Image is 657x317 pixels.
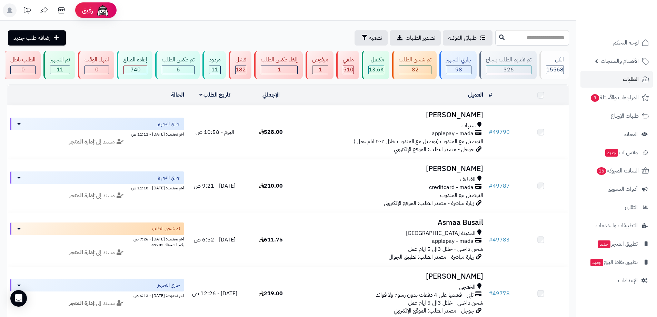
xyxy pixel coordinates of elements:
[5,192,189,200] div: مسند إلى:
[608,184,638,194] span: أدوات التسويق
[369,66,384,74] div: 13600
[69,138,94,146] strong: إدارة المتجر
[50,66,70,74] div: 11
[486,56,531,64] div: تم تقديم الطلب بنجاح
[259,128,283,136] span: 528.00
[77,51,116,79] a: انتهاء الوقت 0
[10,291,184,299] div: اخر تحديث: [DATE] - 6:13 ص
[209,66,220,74] div: 11
[389,253,474,261] span: زيارة مباشرة - مصدر الطلب: تطبيق الجوال
[8,30,66,46] a: إضافة طلب جديد
[460,176,476,184] span: القطيف
[580,34,653,51] a: لوحة التحكم
[489,128,510,136] a: #49790
[319,66,322,74] span: 1
[236,66,246,74] div: 182
[82,6,93,14] span: رفيق
[601,56,639,66] span: الأقسام والمنتجات
[369,34,382,42] span: تصفية
[235,56,246,64] div: فشل
[69,191,94,200] strong: إدارة المتجر
[227,51,253,79] a: فشل 182
[390,30,441,46] a: تصدير الطلبات
[124,66,147,74] div: 740
[489,236,492,244] span: #
[432,237,474,245] span: applepay - mada
[438,51,478,79] a: جاري التجهيز 98
[596,221,638,230] span: التطبيقات والخدمات
[302,165,483,173] h3: [PERSON_NAME]
[5,138,189,146] div: مسند إلى:
[154,51,201,79] a: تم عكس الطلب 6
[446,56,471,64] div: جاري التجهيز
[580,217,653,234] a: التطبيقات والخدمات
[580,89,653,106] a: المراجعات والأسئلة3
[429,184,474,191] span: creditcard - mada
[162,56,195,64] div: تم عكس الطلب
[412,66,419,74] span: 82
[590,259,603,266] span: جديد
[459,283,476,291] span: الخفجي
[199,91,231,99] a: تاريخ الطلب
[546,56,564,64] div: الكل
[399,66,431,74] div: 82
[304,51,335,79] a: مرفوض 1
[343,56,354,64] div: ملغي
[10,56,36,64] div: الطلب باطل
[2,51,42,79] a: الطلب باطل 0
[209,56,221,64] div: مردود
[13,34,51,42] span: إضافة طلب جديد
[194,182,236,190] span: [DATE] - 9:21 ص
[399,56,431,64] div: تم شحن الطلب
[590,93,639,102] span: المراجعات والأسئلة
[580,254,653,270] a: تطبيق نقاط البيعجديد
[69,299,94,307] strong: إدارة المتجر
[580,108,653,124] a: طلبات الإرجاع
[597,239,638,249] span: تطبيق المتجر
[580,162,653,179] a: السلات المتروكة16
[21,66,25,74] span: 0
[611,111,639,121] span: طلبات الإرجاع
[355,30,388,46] button: تصفية
[443,30,492,46] a: طلباتي المُوكلة
[394,307,474,315] span: جوجل - مصدر الطلب: الموقع الإلكتروني
[605,148,638,157] span: وآتس آب
[18,3,36,19] a: تحديثات المنصة
[489,128,492,136] span: #
[10,235,184,242] div: اخر تحديث: [DATE] - 7:26 ص
[591,94,599,102] span: 3
[580,199,653,216] a: التقارير
[446,66,471,74] div: 98
[10,130,184,137] div: اخر تحديث: [DATE] - 11:11 ص
[343,66,354,74] span: 510
[158,120,180,127] span: جاري التجهيز
[158,282,180,289] span: جاري التجهيز
[5,299,189,307] div: مسند إلى:
[391,51,438,79] a: تم شحن الطلب 82
[85,66,109,74] div: 0
[192,289,237,298] span: [DATE] - 12:26 ص
[613,38,639,48] span: لوحة التحكم
[116,51,154,79] a: إعادة المبلغ 740
[455,66,462,74] span: 98
[461,122,476,130] span: سيهات
[194,236,236,244] span: [DATE] - 6:52 ص
[196,128,234,136] span: اليوم - 10:58 ص
[489,236,510,244] a: #49783
[171,91,184,99] a: الحالة
[538,51,570,79] a: الكل15568
[580,71,653,88] a: الطلبات
[312,56,328,64] div: مرفوض
[57,66,63,74] span: 11
[259,182,283,190] span: 210.00
[261,56,298,64] div: إلغاء عكس الطلب
[278,66,281,74] span: 1
[440,191,483,199] span: التوصيل مع المندوب
[489,91,492,99] a: #
[489,182,492,190] span: #
[486,66,531,74] div: 326
[580,144,653,161] a: وآتس آبجديد
[302,111,483,119] h3: [PERSON_NAME]
[489,182,510,190] a: #49787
